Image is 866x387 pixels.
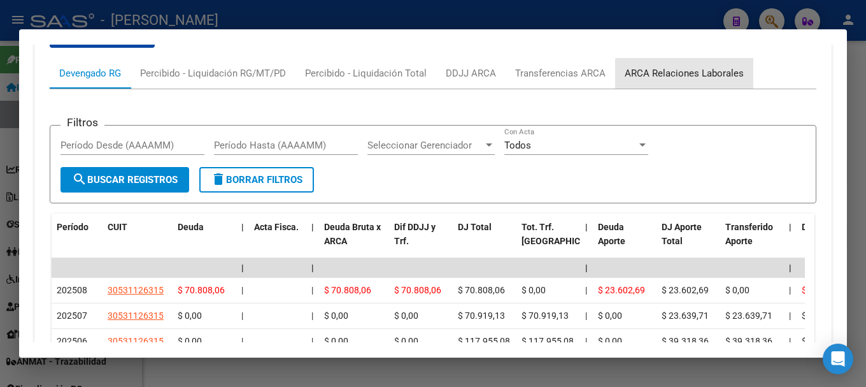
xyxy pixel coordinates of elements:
div: ARCA Relaciones Laborales [625,66,744,80]
span: | [311,310,313,321]
span: Deuda Bruta x ARCA [324,222,381,247]
span: $ 70.808,06 [458,285,505,295]
span: Transferido Aporte [725,222,773,247]
span: DJ Total [458,222,492,232]
span: Deuda Aporte [598,222,625,247]
span: 30531126315 [108,336,164,346]
span: $ 70.919,13 [522,310,569,321]
span: | [311,263,314,273]
span: Deuda [178,222,204,232]
datatable-header-cell: Tot. Trf. Bruto [516,214,580,270]
span: $ 23.639,71 [662,310,709,321]
datatable-header-cell: | [236,214,249,270]
div: Percibido - Liquidación RG/MT/PD [140,66,286,80]
span: 30531126315 [108,285,164,295]
datatable-header-cell: Deuda Contr. [797,214,860,270]
datatable-header-cell: Acta Fisca. [249,214,306,270]
span: $ 0,00 [394,310,418,321]
span: $ 0,00 [598,310,622,321]
span: | [311,285,313,295]
span: $ 39.318,36 [662,336,709,346]
div: Devengado RG [59,66,121,80]
span: | [311,336,313,346]
span: $ 0,00 [394,336,418,346]
span: $ 0,00 [802,336,826,346]
span: $ 0,00 [802,310,826,321]
span: $ 117.955,08 [522,336,574,346]
span: Deuda Contr. [802,222,854,232]
span: $ 0,00 [725,285,749,295]
datatable-header-cell: Período [52,214,103,270]
mat-icon: search [72,172,87,187]
datatable-header-cell: Deuda Bruta x ARCA [319,214,389,270]
span: | [585,263,588,273]
span: $ 0,00 [178,310,202,321]
span: Todos [504,140,531,151]
span: $ 70.808,06 [394,285,441,295]
datatable-header-cell: | [784,214,797,270]
h3: Filtros [60,115,104,129]
span: Tot. Trf. [GEOGRAPHIC_DATA] [522,222,608,247]
span: $ 117.955,08 [458,336,510,346]
span: | [311,222,314,232]
span: $ 23.602,69 [662,285,709,295]
span: | [789,263,791,273]
span: Borrar Filtros [211,174,302,186]
span: $ 70.808,06 [178,285,225,295]
span: | [241,310,243,321]
mat-icon: delete [211,172,226,187]
span: $ 0,00 [324,310,348,321]
div: Transferencias ARCA [515,66,606,80]
span: | [789,310,791,321]
span: CUIT [108,222,127,232]
span: $ 23.639,71 [725,310,772,321]
span: Seleccionar Gerenciador [367,140,483,151]
span: | [585,222,588,232]
span: | [585,285,587,295]
datatable-header-cell: Transferido Aporte [720,214,784,270]
datatable-header-cell: Dif DDJJ y Trf. [389,214,453,270]
span: 202507 [57,310,87,321]
div: Open Intercom Messenger [823,344,853,374]
span: Buscar Registros [72,174,178,186]
span: 202506 [57,336,87,346]
span: | [241,336,243,346]
datatable-header-cell: Deuda [173,214,236,270]
span: $ 47.205,38 [802,285,849,295]
span: $ 39.318,36 [725,336,772,346]
datatable-header-cell: Deuda Aporte [593,214,657,270]
span: $ 0,00 [178,336,202,346]
span: Período [57,222,89,232]
span: 30531126315 [108,310,164,321]
button: Buscar Registros [60,167,189,193]
button: Borrar Filtros [199,167,314,193]
span: | [789,336,791,346]
span: $ 0,00 [324,336,348,346]
div: Percibido - Liquidación Total [305,66,427,80]
span: | [241,285,243,295]
span: $ 70.919,13 [458,310,505,321]
datatable-header-cell: DJ Aporte Total [657,214,720,270]
span: | [789,285,791,295]
span: 202508 [57,285,87,295]
span: $ 0,00 [522,285,546,295]
span: $ 23.602,69 [598,285,645,295]
span: DJ Aporte Total [662,222,702,247]
span: Acta Fisca. [254,222,299,232]
datatable-header-cell: CUIT [103,214,173,270]
span: $ 0,00 [598,336,622,346]
span: | [241,222,244,232]
span: Dif DDJJ y Trf. [394,222,436,247]
span: | [789,222,791,232]
datatable-header-cell: | [306,214,319,270]
span: | [241,263,244,273]
span: | [585,310,587,321]
datatable-header-cell: | [580,214,593,270]
div: DDJJ ARCA [446,66,496,80]
span: $ 70.808,06 [324,285,371,295]
span: | [585,336,587,346]
datatable-header-cell: DJ Total [453,214,516,270]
